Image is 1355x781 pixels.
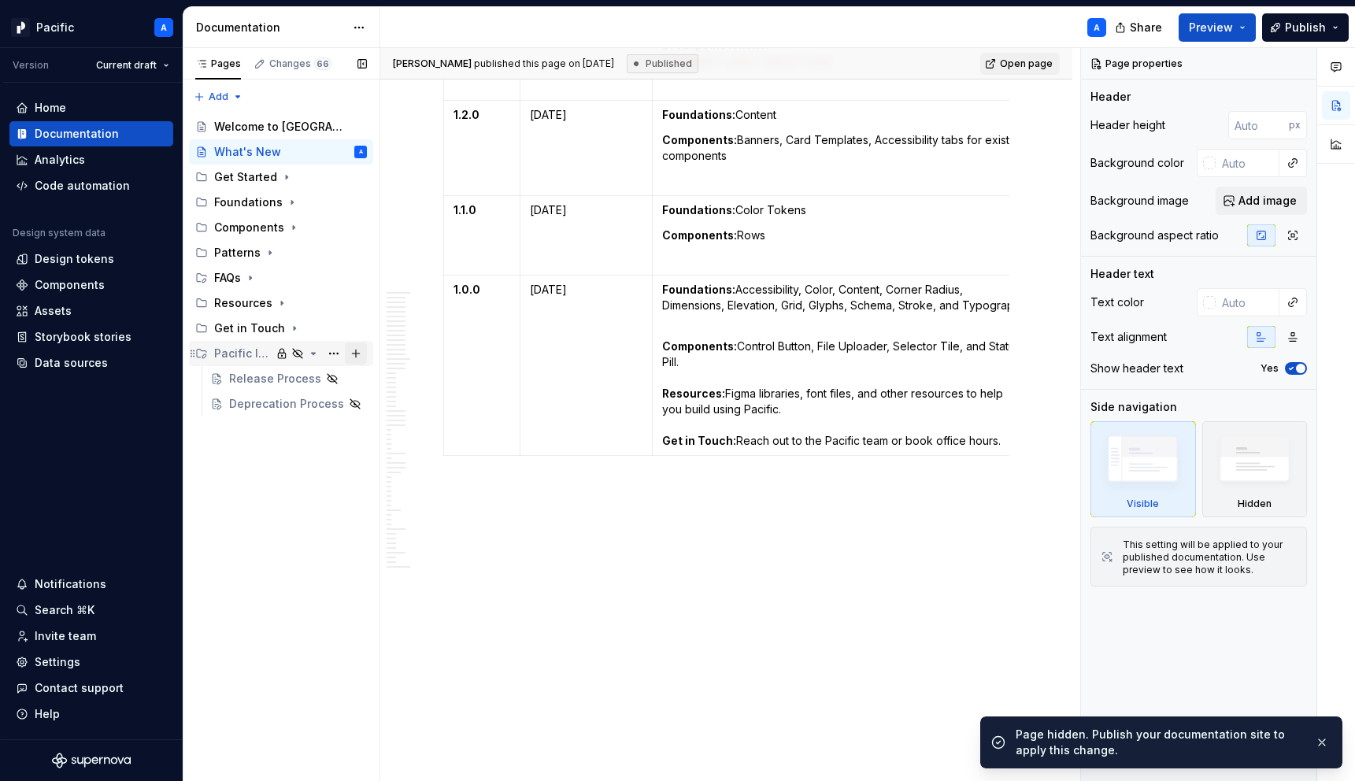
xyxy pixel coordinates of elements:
[1127,498,1159,510] div: Visible
[662,387,725,400] strong: Resources:
[89,54,176,76] button: Current draft
[1090,361,1183,376] div: Show header text
[980,53,1060,75] a: Open page
[1090,117,1165,133] div: Header height
[189,165,373,190] div: Get Started
[214,220,284,235] div: Components
[9,147,173,172] a: Analytics
[1202,421,1308,517] div: Hidden
[189,114,373,139] a: Welcome to [GEOGRAPHIC_DATA]
[9,650,173,675] a: Settings
[1216,288,1279,316] input: Auto
[662,434,736,447] strong: Get in Touch:
[189,215,373,240] div: Components
[662,202,1028,218] p: Color Tokens
[35,654,80,670] div: Settings
[1216,187,1307,215] button: Add image
[161,21,167,34] div: A
[35,152,85,168] div: Analytics
[662,133,737,146] strong: Components:
[662,228,737,242] strong: Components:
[1228,111,1289,139] input: Auto
[195,57,241,70] div: Pages
[3,10,180,44] button: PacificA
[189,316,373,341] div: Get in Touch
[9,624,173,649] a: Invite team
[36,20,74,35] div: Pacific
[35,251,114,267] div: Design tokens
[35,355,108,371] div: Data sources
[1285,20,1326,35] span: Publish
[9,572,173,597] button: Notifications
[530,202,642,218] p: [DATE]
[9,272,173,298] a: Components
[314,57,331,70] span: 66
[209,91,228,103] span: Add
[1094,21,1100,34] div: A
[1238,498,1272,510] div: Hidden
[189,291,373,316] div: Resources
[662,203,735,217] strong: Foundations:
[662,108,735,121] strong: Foundations:
[214,119,344,135] div: Welcome to [GEOGRAPHIC_DATA]
[35,706,60,722] div: Help
[189,114,373,416] div: Page tree
[9,324,173,350] a: Storybook stories
[454,203,476,217] strong: 1.1.0
[1261,362,1279,375] label: Yes
[9,676,173,701] button: Contact support
[627,54,698,73] div: Published
[269,57,331,70] div: Changes
[359,144,363,160] div: A
[13,227,106,239] div: Design system data
[196,20,345,35] div: Documentation
[1090,266,1154,282] div: Header text
[35,303,72,319] div: Assets
[1090,329,1167,345] div: Text alignment
[11,18,30,37] img: 8d0dbd7b-a897-4c39-8ca0-62fbda938e11.png
[214,295,272,311] div: Resources
[189,190,373,215] div: Foundations
[1216,149,1279,177] input: Auto
[214,320,285,336] div: Get in Touch
[189,265,373,291] div: FAQs
[1090,228,1219,243] div: Background aspect ratio
[1090,421,1196,517] div: Visible
[9,173,173,198] a: Code automation
[35,576,106,592] div: Notifications
[1130,20,1162,35] span: Share
[9,701,173,727] button: Help
[204,391,373,416] a: Deprecation Process
[1090,89,1131,105] div: Header
[214,245,261,261] div: Patterns
[1289,119,1301,131] p: px
[1238,193,1297,209] span: Add image
[189,139,373,165] a: What's NewA
[662,132,1028,164] p: Banners, Card Templates, Accessibility tabs for existing components
[9,598,173,623] button: Search ⌘K
[214,346,271,361] div: Pacific Internal
[1090,294,1144,310] div: Text color
[52,753,131,768] svg: Supernova Logo
[662,323,1028,449] p: Control Button, File Uploader, Selector Tile, and Status Pill. Figma libraries, font files, and o...
[189,86,248,108] button: Add
[454,283,480,296] strong: 1.0.0
[1090,193,1189,209] div: Background image
[96,59,157,72] span: Current draft
[35,178,130,194] div: Code automation
[35,628,96,644] div: Invite team
[1016,727,1302,758] div: Page hidden. Publish your documentation site to apply this change.
[9,246,173,272] a: Design tokens
[530,282,642,298] p: [DATE]
[9,121,173,146] a: Documentation
[189,240,373,265] div: Patterns
[204,366,373,391] a: Release Process
[214,194,283,210] div: Foundations
[1107,13,1172,42] button: Share
[393,57,614,70] span: published this page on [DATE]
[1189,20,1233,35] span: Preview
[35,602,94,618] div: Search ⌘K
[662,339,737,353] strong: Components:
[35,680,124,696] div: Contact support
[662,283,735,296] strong: Foundations:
